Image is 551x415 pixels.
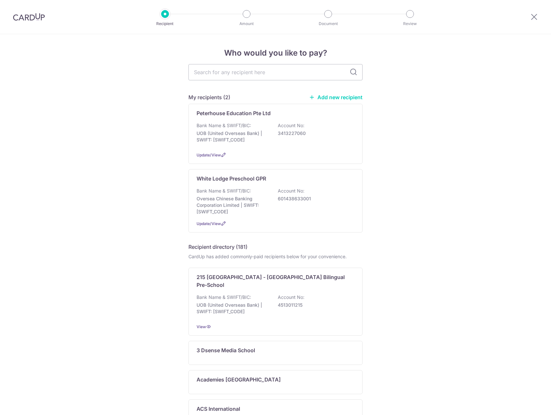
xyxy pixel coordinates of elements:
[188,64,363,80] input: Search for any recipient here
[188,243,248,251] h5: Recipient directory (181)
[197,294,251,301] p: Bank Name & SWIFT/BIC:
[278,188,304,194] p: Account No:
[197,376,281,383] p: Academies [GEOGRAPHIC_DATA]
[188,47,363,59] h4: Who would you like to pay?
[197,405,240,413] p: ACS International
[197,221,221,226] a: Update/View
[278,302,351,308] p: 4513011215
[197,273,347,289] p: 215 [GEOGRAPHIC_DATA] - [GEOGRAPHIC_DATA] Bilingual Pre-School
[197,175,266,182] p: White Lodge Preschool GPR
[197,302,269,315] p: UOB (United Overseas Bank) | SWIFT: [SWIFT_CODE]
[304,20,352,27] p: Document
[188,93,230,101] h5: My recipients (2)
[197,122,251,129] p: Bank Name & SWIFT/BIC:
[386,20,434,27] p: Review
[278,294,304,301] p: Account No:
[197,109,271,117] p: Peterhouse Education Pte Ltd
[278,195,351,202] p: 601438633001
[197,324,206,329] a: View
[278,122,304,129] p: Account No:
[197,346,255,354] p: 3 Dsense Media School
[309,94,363,100] a: Add new recipient
[141,20,189,27] p: Recipient
[509,395,545,412] iframe: Opens a widget where you can find more information
[13,13,45,21] img: CardUp
[197,153,221,157] a: Update/View
[197,188,251,194] p: Bank Name & SWIFT/BIC:
[278,130,351,137] p: 3413227060
[188,253,363,260] div: CardUp has added commonly-paid recipients below for your convenience.
[223,20,271,27] p: Amount
[197,195,269,215] p: Oversea Chinese Banking Corporation Limited | SWIFT: [SWIFT_CODE]
[197,130,269,143] p: UOB (United Overseas Bank) | SWIFT: [SWIFT_CODE]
